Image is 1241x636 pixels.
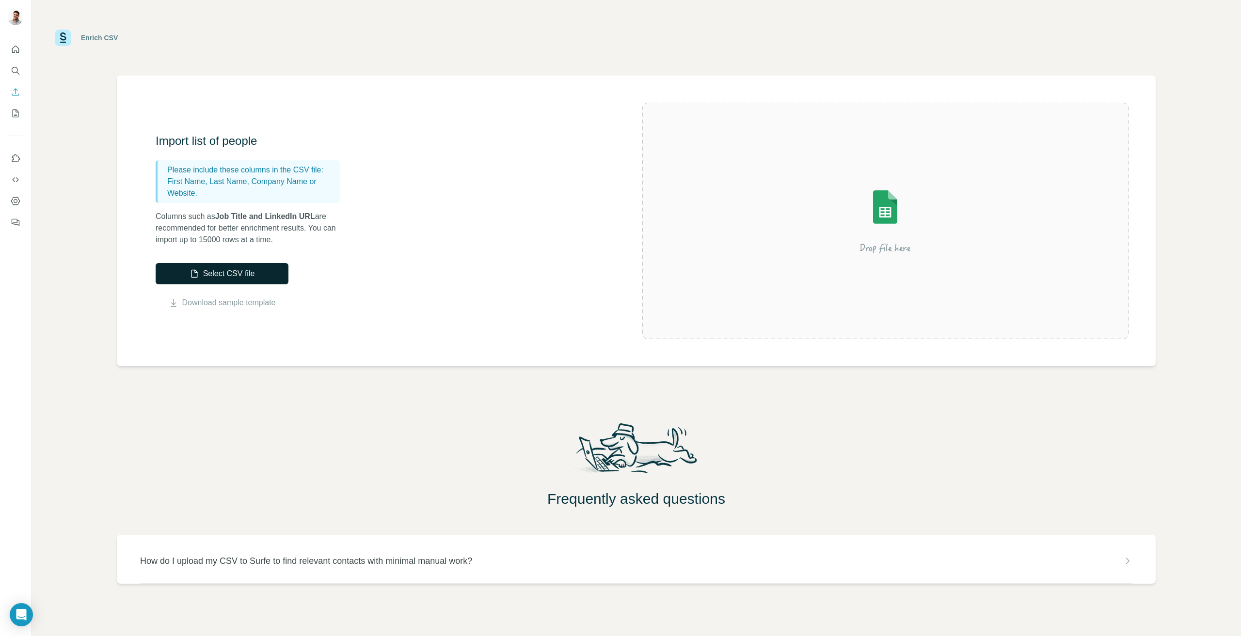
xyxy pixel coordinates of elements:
img: Surfe Illustration - Drop file here or select below [798,163,972,279]
h3: Import list of people [156,133,350,149]
button: Feedback [8,214,23,231]
button: Select CSV file [156,263,288,284]
h2: Frequently asked questions [32,490,1241,508]
a: Download sample template [182,297,276,309]
p: Please include these columns in the CSV file: [167,164,336,176]
button: Quick start [8,41,23,58]
button: Download sample template [156,297,288,309]
button: Use Surfe API [8,171,23,188]
button: Use Surfe on LinkedIn [8,150,23,167]
p: How do I upload my CSV to Surfe to find relevant contacts with minimal manual work? [140,554,472,568]
button: Search [8,62,23,79]
img: Surfe Mascot Illustration [567,420,706,482]
button: Dashboard [8,192,23,210]
span: Job Title and LinkedIn URL [215,212,315,220]
div: Enrich CSV [81,33,118,43]
p: Columns such as are recommended for better enrichment results. You can import up to 15000 rows at... [156,211,350,246]
button: My lists [8,105,23,122]
img: Avatar [8,10,23,25]
p: First Name, Last Name, Company Name or Website. [167,176,336,199]
img: Surfe Logo [55,30,71,46]
button: Enrich CSV [8,83,23,101]
div: Open Intercom Messenger [10,603,33,626]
